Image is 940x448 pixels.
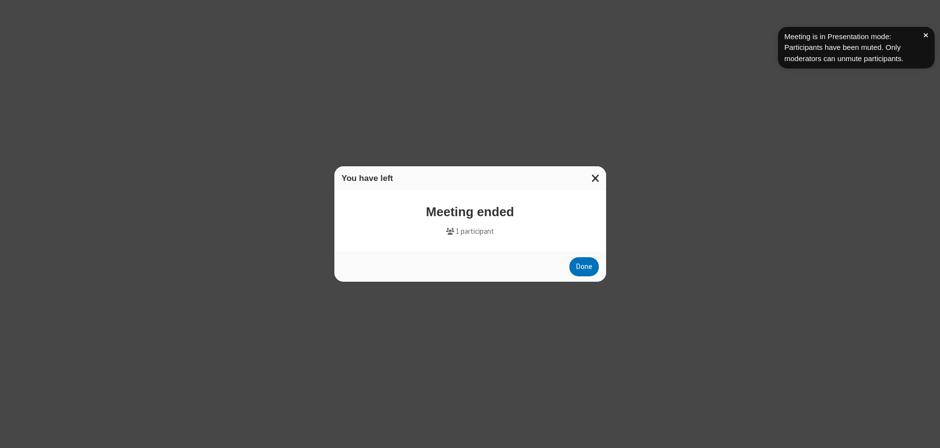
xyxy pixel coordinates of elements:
h3: You have left [342,174,599,183]
h3: Meeting ended [370,205,570,219]
button: Done [569,257,599,277]
p: 1 participant [370,226,570,237]
div: Meeting is in Presentation mode: Participants have been muted. Only moderators can unmute partici... [784,31,923,65]
button: Close modal [586,166,606,190]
